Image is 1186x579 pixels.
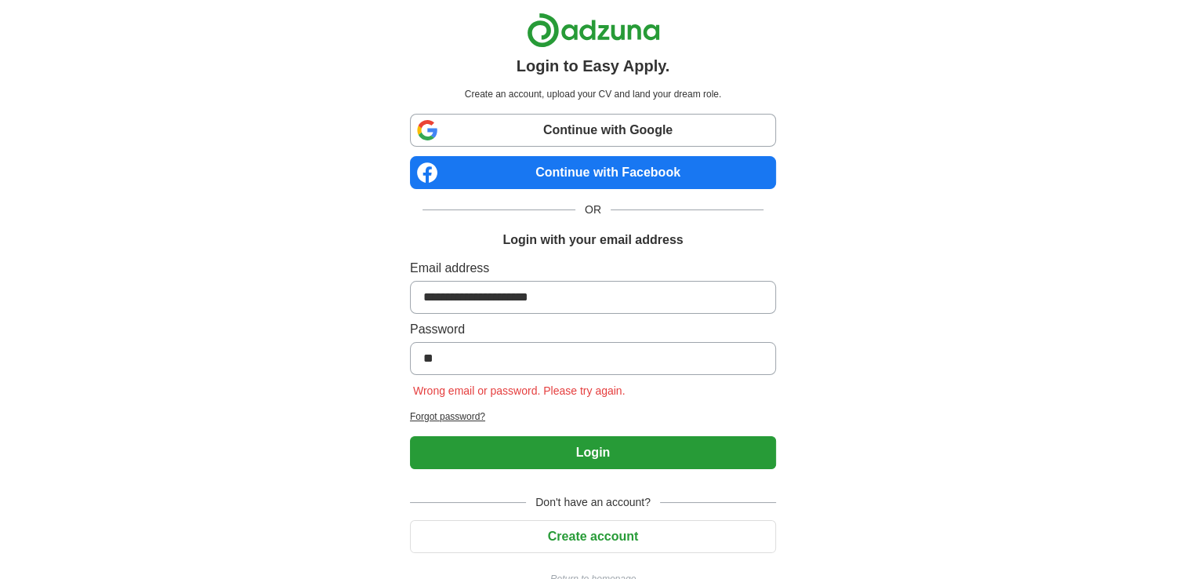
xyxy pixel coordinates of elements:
[410,384,629,397] span: Wrong email or password. Please try again.
[410,320,776,339] label: Password
[527,13,660,48] img: Adzuna logo
[517,54,670,78] h1: Login to Easy Apply.
[413,87,773,101] p: Create an account, upload your CV and land your dream role.
[410,410,776,424] a: Forgot password?
[526,494,660,511] span: Don't have an account?
[410,114,776,147] a: Continue with Google
[575,202,611,218] span: OR
[410,436,776,469] button: Login
[410,530,776,543] a: Create account
[410,156,776,189] a: Continue with Facebook
[502,231,683,249] h1: Login with your email address
[410,520,776,553] button: Create account
[410,259,776,278] label: Email address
